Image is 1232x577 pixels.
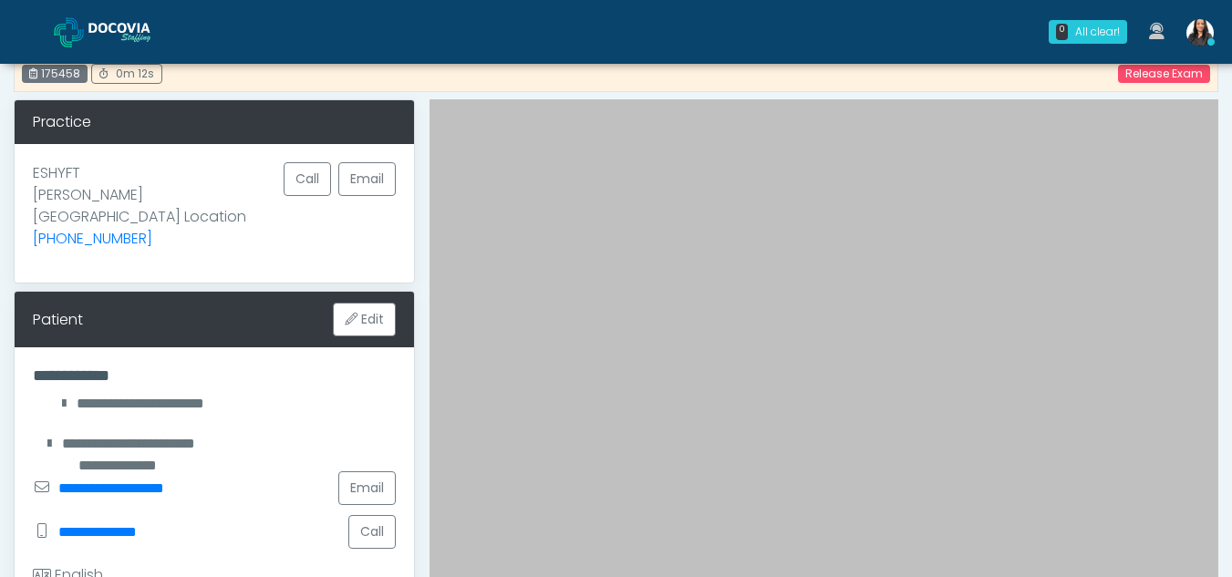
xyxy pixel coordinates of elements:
p: ESHYFT [PERSON_NAME][GEOGRAPHIC_DATA] Location [33,162,284,250]
div: All clear! [1075,24,1120,40]
span: 0m 12s [116,66,154,81]
button: Call [348,515,396,549]
img: Docovia [54,17,84,47]
button: Edit [333,303,396,336]
div: 0 [1056,24,1068,40]
div: Practice [15,100,414,144]
a: [PHONE_NUMBER] [33,228,152,249]
img: Docovia [88,23,180,41]
a: Release Exam [1118,65,1210,83]
a: Docovia [54,2,180,61]
a: Email [338,471,396,505]
a: 0 All clear! [1038,13,1138,51]
div: Patient [33,309,83,331]
div: 175458 [22,65,88,83]
button: Call [284,162,331,196]
a: Email [338,162,396,196]
img: Viral Patel [1186,19,1214,46]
